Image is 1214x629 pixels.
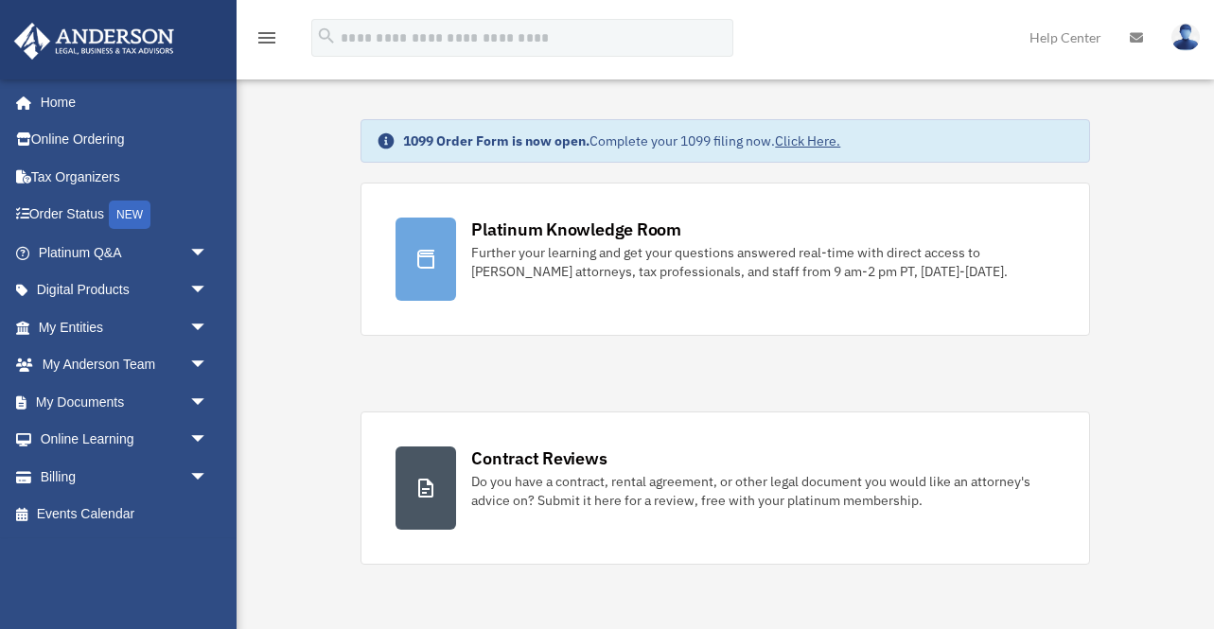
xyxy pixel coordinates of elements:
div: Contract Reviews [471,446,607,470]
a: My Documentsarrow_drop_down [13,383,237,421]
a: My Entitiesarrow_drop_down [13,308,237,346]
a: Online Learningarrow_drop_down [13,421,237,459]
img: Anderson Advisors Platinum Portal [9,23,180,60]
i: search [316,26,337,46]
div: Complete your 1099 filing now. [403,131,840,150]
div: Further your learning and get your questions answered real-time with direct access to [PERSON_NAM... [471,243,1054,281]
span: arrow_drop_down [189,458,227,497]
a: Platinum Q&Aarrow_drop_down [13,234,237,271]
a: Order StatusNEW [13,196,237,235]
span: arrow_drop_down [189,271,227,310]
img: User Pic [1171,24,1200,51]
span: arrow_drop_down [189,346,227,385]
span: arrow_drop_down [189,234,227,272]
span: arrow_drop_down [189,383,227,422]
i: menu [255,26,278,49]
a: My Anderson Teamarrow_drop_down [13,346,237,384]
a: Online Ordering [13,121,237,159]
a: Billingarrow_drop_down [13,458,237,496]
strong: 1099 Order Form is now open. [403,132,589,149]
a: Platinum Knowledge Room Further your learning and get your questions answered real-time with dire... [361,183,1089,336]
a: Home [13,83,227,121]
div: Do you have a contract, rental agreement, or other legal document you would like an attorney's ad... [471,472,1054,510]
div: NEW [109,201,150,229]
a: Click Here. [775,132,840,149]
a: Digital Productsarrow_drop_down [13,271,237,309]
span: arrow_drop_down [189,421,227,460]
a: menu [255,33,278,49]
span: arrow_drop_down [189,308,227,347]
a: Contract Reviews Do you have a contract, rental agreement, or other legal document you would like... [361,411,1089,565]
div: Platinum Knowledge Room [471,218,681,241]
a: Tax Organizers [13,158,237,196]
a: Events Calendar [13,496,237,533]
